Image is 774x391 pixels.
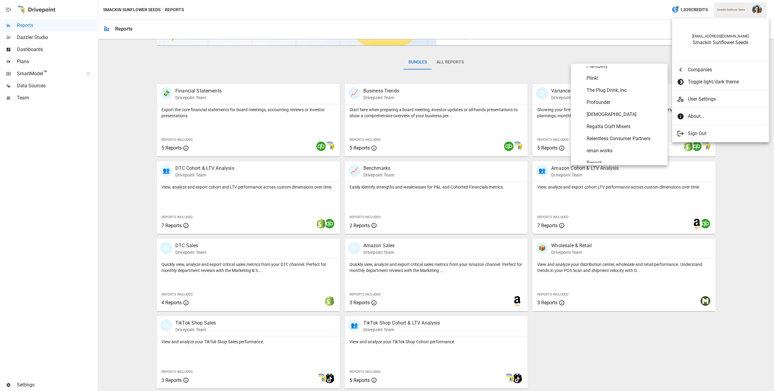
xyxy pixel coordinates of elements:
span: Profounder [587,99,663,106]
span: Relentless Consumer Partners [587,135,663,142]
span: [DEMOGRAPHIC_DATA] [587,111,663,118]
span: The Plug Drink, Inc. [587,87,663,94]
span: Plink! [587,75,663,82]
div: [EMAIL_ADDRESS][DOMAIN_NAME] [678,34,763,38]
span: Plantbelly [587,63,663,70]
span: Sign Out [688,130,764,137]
span: Companies [688,66,764,73]
span: About... [688,113,764,120]
span: Toggle light/dark theme [688,78,764,86]
span: User Settings [688,95,764,103]
span: renan works [587,147,663,154]
span: Resock [587,159,663,166]
span: Regatta Craft Mixers [587,123,663,130]
div: Smackin Sunflower Seeds [678,40,763,45]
